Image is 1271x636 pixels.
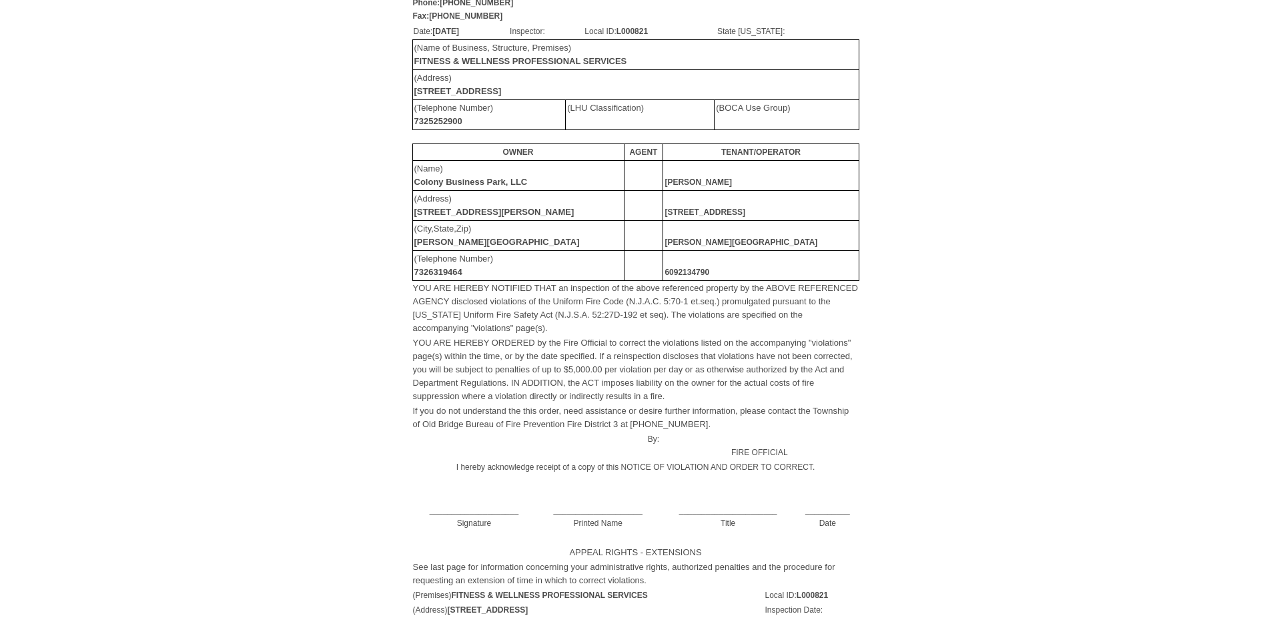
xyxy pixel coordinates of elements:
b: 7326319464 [414,267,462,277]
font: (Address) [414,73,502,96]
font: (Telephone Number) [414,103,494,126]
font: See last page for information concerning your administrative rights, authorized penalties and the... [413,562,835,585]
font: APPEAL RIGHTS - EXTENSIONS [569,547,701,557]
td: ______________________ Title [660,489,796,531]
font: (Name) [414,164,528,187]
b: OWNER [503,147,534,157]
font: (BOCA Use Group) [716,103,790,113]
td: Local ID: [764,588,859,603]
b: L000821 [616,27,648,36]
b: [STREET_ADDRESS] [665,208,745,217]
td: ____________________ Printed Name [536,489,660,531]
b: L000821 [797,591,828,600]
td: Inspection Date: [764,603,859,617]
font: (Name of Business, Structure, Premises) [414,43,627,66]
b: 6092134790 [665,268,709,277]
td: I hereby acknowledge receipt of a copy of this NOTICE OF VIOLATION AND ORDER TO CORRECT. [412,460,859,474]
td: (Address) [412,603,759,617]
b: FITNESS & WELLNESS PROFESSIONAL SERVICES [414,56,627,66]
b: [DATE] [432,27,459,36]
td: FIRE OFFICIAL [660,432,859,460]
font: (Address) [414,194,574,217]
td: Local ID: [584,24,717,39]
font: (LHU Classification) [567,103,644,113]
b: AGENT [629,147,657,157]
b: [STREET_ADDRESS] [448,605,528,615]
b: [PERSON_NAME][GEOGRAPHIC_DATA] [414,237,580,247]
td: State [US_STATE]: [717,24,859,39]
b: TENANT/OPERATOR [721,147,801,157]
b: Colony Business Park, LLC [414,177,528,187]
td: By: [412,432,661,460]
b: [PERSON_NAME] [665,178,732,187]
b: 7325252900 [414,116,462,126]
font: (City,State,Zip) [414,224,580,247]
b: [STREET_ADDRESS] [414,86,502,96]
font: (Telephone Number) [414,254,494,277]
b: [PERSON_NAME][GEOGRAPHIC_DATA] [665,238,817,247]
td: ____________________ Signature [412,489,536,531]
b: FITNESS & WELLNESS PROFESSIONAL SERVICES [452,591,648,600]
font: If you do not understand the this order, need assistance or desire further information, please co... [413,406,849,429]
td: __________ Date [796,489,859,531]
td: Inspector: [509,24,584,39]
td: Date: [413,24,510,39]
td: (Premises) [412,588,759,603]
font: YOU ARE HEREBY NOTIFIED THAT an inspection of the above referenced property by the ABOVE REFERENC... [413,283,858,333]
font: YOU ARE HEREBY ORDERED by the Fire Official to correct the violations listed on the accompanying ... [413,338,853,401]
b: [STREET_ADDRESS][PERSON_NAME] [414,207,574,217]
